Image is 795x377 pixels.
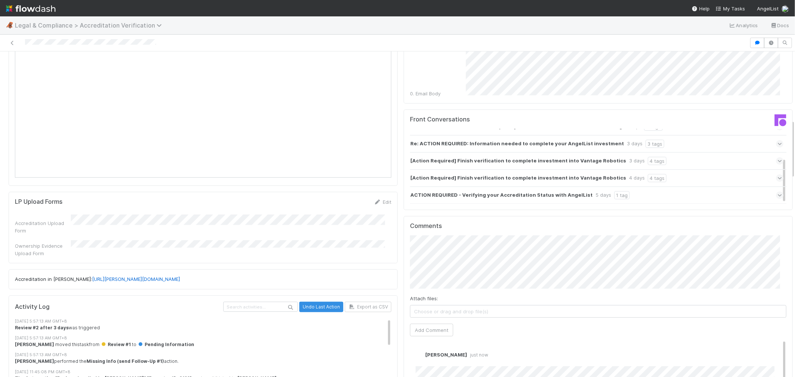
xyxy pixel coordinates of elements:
[629,157,645,165] div: 3 days
[15,198,63,206] h5: LP Upload Forms
[6,2,56,15] img: logo-inverted-e16ddd16eac7371096b0.svg
[410,305,786,317] span: Choose or drag and drop file(s)
[410,295,438,302] label: Attach files:
[629,174,645,182] div: 4 days
[92,276,180,282] a: [URL][PERSON_NAME][DOMAIN_NAME]
[138,342,194,347] span: Pending Information
[410,324,453,336] button: Add Comment
[345,302,391,312] button: Export as CSV
[416,351,423,359] img: avatar_cd4e5e5e-3003-49e5-bc76-fd776f359de9.png
[15,318,397,324] div: [DATE] 5:57:13 AM GMT+8
[716,5,745,12] a: My Tasks
[410,174,626,182] strong: [Action Required] Finish verification to complete investment into Vantage Robotics
[410,90,466,97] div: 0. Email Body
[15,352,397,358] div: [DATE] 5:57:13 AM GMT+8
[410,116,593,123] h5: Front Conversations
[299,302,343,312] button: Undo Last Action
[729,21,758,30] a: Analytics
[410,222,786,230] h5: Comments
[646,140,664,148] div: 3 tags
[15,276,391,283] p: Accreditation in [PERSON_NAME]:
[648,174,666,182] div: 4 tags
[15,335,397,341] div: [DATE] 5:57:13 AM GMT+8
[374,199,391,205] a: Edit
[627,140,643,148] div: 3 days
[410,157,626,165] strong: [Action Required] Finish verification to complete investment into Vantage Robotics
[15,303,222,311] h5: Activity Log
[596,191,611,199] div: 5 days
[15,342,54,347] strong: [PERSON_NAME]
[223,302,298,312] input: Search activities...
[410,140,624,148] strong: Re: ACTION REQUIRED: Information needed to complete your AngelList investment
[692,5,710,12] div: Help
[15,358,397,365] div: performed the action.
[467,352,488,358] span: just now
[757,6,779,12] span: AngelList
[716,6,745,12] span: My Tasks
[86,358,164,364] strong: Missing Info (send Follow-Up #1)
[15,341,397,348] div: moved this task from to
[6,22,13,28] span: 🦧
[425,352,467,358] span: [PERSON_NAME]
[101,342,131,347] span: Review #1
[15,324,397,331] div: was triggered
[15,219,71,234] div: Accreditation Upload Form
[782,5,789,13] img: avatar_cd4e5e5e-3003-49e5-bc76-fd776f359de9.png
[15,358,54,364] strong: [PERSON_NAME]
[770,21,789,30] a: Docs
[15,22,165,29] span: Legal & Compliance > Accreditation Verification
[775,114,786,126] img: front-logo-b4b721b83371efbadf0a.svg
[410,191,593,199] strong: ACTION REQUIRED - Verifying your Accreditation Status with AngelList
[15,325,69,330] strong: Review #2 after 3 days
[15,369,397,375] div: [DATE] 11:45:08 PM GMT+8
[614,191,630,199] div: 1 tag
[648,157,666,165] div: 4 tags
[15,242,71,257] div: Ownership Evidence Upload Form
